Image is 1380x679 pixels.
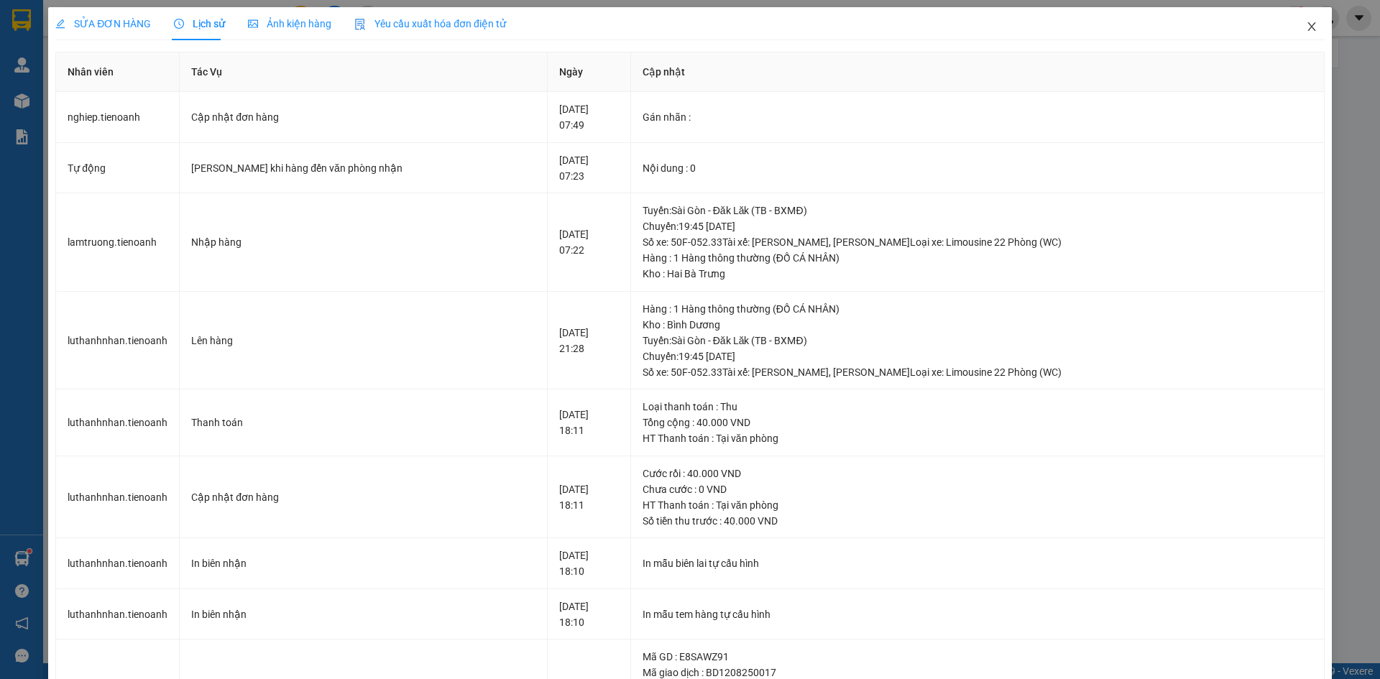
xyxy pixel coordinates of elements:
span: edit [55,19,65,29]
div: Chưa cước : 0 VND [643,481,1312,497]
div: [DATE] 07:22 [559,226,619,258]
div: Tuyến : Sài Gòn - Đăk Lăk (TB - BXMĐ) Chuyến: 19:45 [DATE] Số xe: 50F-052.33 Tài xế: [PERSON_NAME... [643,203,1312,250]
div: HT Thanh toán : Tại văn phòng [643,430,1312,446]
div: In biên nhận [191,555,535,571]
div: Cập nhật đơn hàng [191,489,535,505]
div: [DATE] 18:10 [559,599,619,630]
div: Tuyến : Sài Gòn - Đăk Lăk (TB - BXMĐ) Chuyến: 19:45 [DATE] Số xe: 50F-052.33 Tài xế: [PERSON_NAME... [643,333,1312,380]
td: luthanhnhan.tienoanh [56,292,180,390]
div: Gán nhãn : [643,109,1312,125]
div: In biên nhận [191,606,535,622]
td: Tự động [56,143,180,194]
div: Thanh toán [191,415,535,430]
span: Ảnh kiện hàng [248,18,331,29]
div: Tổng cộng : 40.000 VND [643,415,1312,430]
td: luthanhnhan.tienoanh [56,589,180,640]
div: In mẫu tem hàng tự cấu hình [643,606,1312,622]
div: [DATE] 07:23 [559,152,619,184]
div: Hàng : 1 Hàng thông thường (ĐỒ CÁ NHÂN) [643,301,1312,317]
div: [DATE] 18:11 [559,407,619,438]
div: Hàng : 1 Hàng thông thường (ĐỒ CÁ NHÂN) [643,250,1312,266]
div: Kho : Hai Bà Trưng [643,266,1312,282]
div: Kho : Bình Dương [643,317,1312,333]
td: luthanhnhan.tienoanh [56,456,180,539]
div: [DATE] 21:28 [559,325,619,356]
div: Nội dung : 0 [643,160,1312,176]
div: [PERSON_NAME] khi hàng đến văn phòng nhận [191,160,535,176]
th: Nhân viên [56,52,180,92]
img: icon [354,19,366,30]
div: HT Thanh toán : Tại văn phòng [643,497,1312,513]
div: [DATE] 18:11 [559,481,619,513]
button: Close [1292,7,1332,47]
div: In mẫu biên lai tự cấu hình [643,555,1312,571]
div: [DATE] 18:10 [559,548,619,579]
div: Loại thanh toán : Thu [643,399,1312,415]
span: close [1306,21,1317,32]
div: Lên hàng [191,333,535,348]
th: Tác Vụ [180,52,548,92]
div: Cập nhật đơn hàng [191,109,535,125]
span: Lịch sử [174,18,225,29]
td: luthanhnhan.tienoanh [56,389,180,456]
div: Nhập hàng [191,234,535,250]
span: SỬA ĐƠN HÀNG [55,18,151,29]
span: Yêu cầu xuất hóa đơn điện tử [354,18,506,29]
div: Mã GD : E8SAWZ91 [643,649,1312,665]
td: lamtruong.tienoanh [56,193,180,292]
span: picture [248,19,258,29]
span: clock-circle [174,19,184,29]
th: Ngày [548,52,631,92]
div: Số tiền thu trước : 40.000 VND [643,513,1312,529]
div: [DATE] 07:49 [559,101,619,133]
div: Cước rồi : 40.000 VND [643,466,1312,481]
th: Cập nhật [631,52,1325,92]
td: nghiep.tienoanh [56,92,180,143]
td: luthanhnhan.tienoanh [56,538,180,589]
